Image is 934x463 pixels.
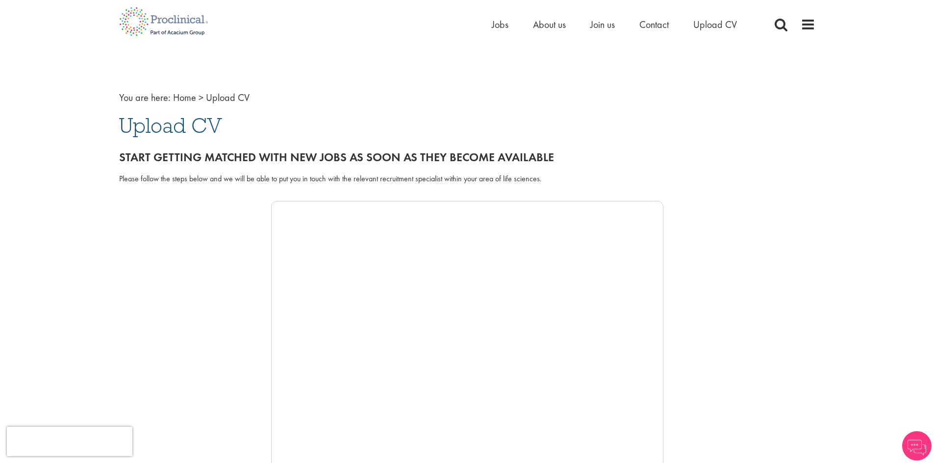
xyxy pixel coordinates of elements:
[119,112,222,139] span: Upload CV
[533,18,566,31] a: About us
[206,91,250,104] span: Upload CV
[693,18,737,31] a: Upload CV
[119,173,815,185] div: Please follow the steps below and we will be able to put you in touch with the relevant recruitme...
[7,427,132,456] iframe: reCAPTCHA
[173,91,196,104] a: breadcrumb link
[590,18,615,31] a: Join us
[639,18,669,31] a: Contact
[902,431,932,461] img: Chatbot
[492,18,508,31] a: Jobs
[119,151,815,164] h2: Start getting matched with new jobs as soon as they become available
[199,91,203,104] span: >
[119,91,171,104] span: You are here:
